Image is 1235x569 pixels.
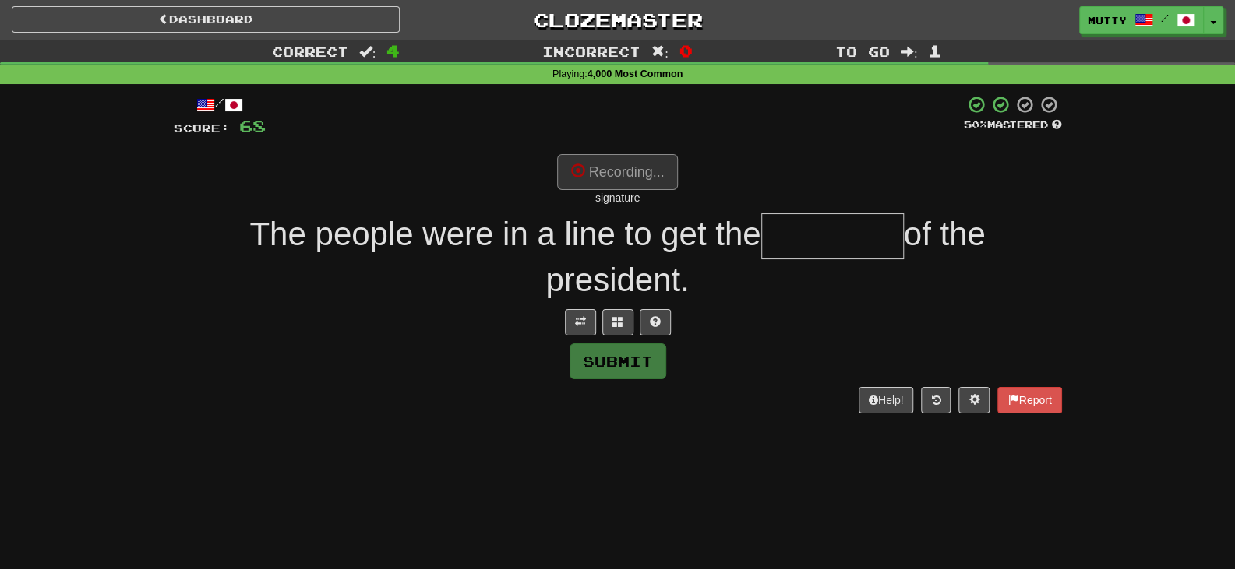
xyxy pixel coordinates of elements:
[542,44,640,59] span: Incorrect
[997,387,1061,413] button: Report
[964,118,987,131] span: 50 %
[386,41,400,60] span: 4
[859,387,914,413] button: Help!
[174,190,1062,205] div: signature
[651,45,669,58] span: :
[12,6,400,33] a: Dashboard
[1088,13,1127,27] span: mutty
[565,309,596,335] button: Toggle translation (alt+t)
[545,216,985,298] span: of the president.
[901,45,918,58] span: :
[1079,6,1204,34] a: mutty /
[359,45,376,58] span: :
[588,68,683,79] strong: 4,000 Most Common
[557,154,677,190] button: Recording...
[602,309,633,335] button: Switch sentence to multiple choice alt+p
[249,216,760,252] span: The people were in a line to get the
[964,118,1062,132] div: Mastered
[835,44,890,59] span: To go
[174,121,230,135] span: Score:
[423,6,811,33] a: Clozemaster
[921,387,951,413] button: Round history (alt+y)
[1161,12,1169,23] span: /
[239,116,266,135] span: 68
[174,95,266,114] div: /
[928,41,941,60] span: 1
[640,309,671,335] button: Single letter hint - you only get 1 per sentence and score half the points! alt+h
[570,343,666,379] button: Submit
[272,44,348,59] span: Correct
[679,41,693,60] span: 0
